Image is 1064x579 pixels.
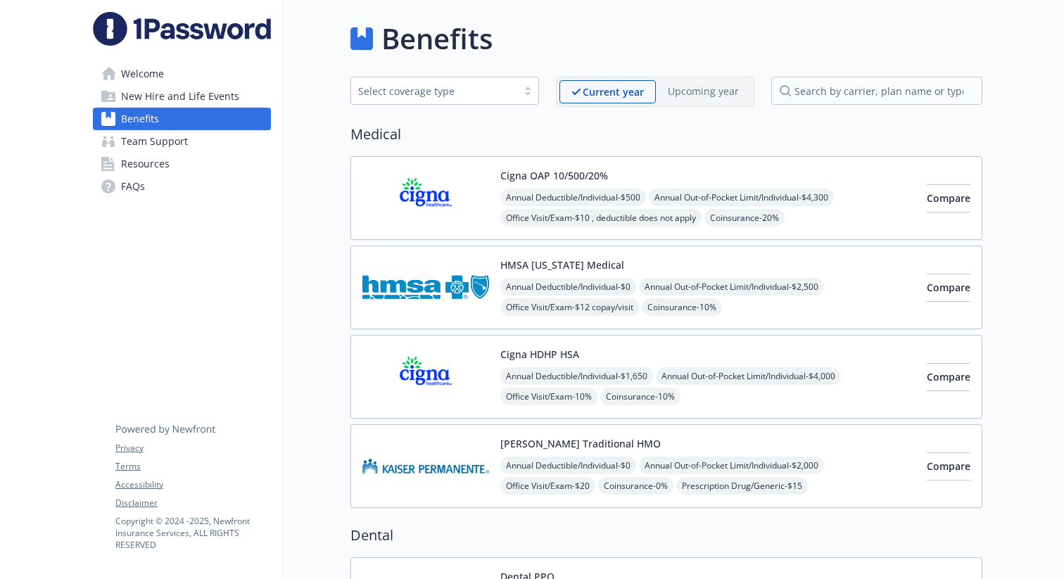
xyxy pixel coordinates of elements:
input: search by carrier, plan name or type [771,77,982,105]
span: Prescription Drug/Generic - $15 [676,477,808,495]
span: Team Support [121,130,188,153]
h2: Medical [350,124,982,145]
a: FAQs [93,175,271,198]
span: Annual Out-of-Pocket Limit/Individual - $2,500 [639,278,824,295]
img: Kaiser Permanente Insurance Company carrier logo [362,436,489,496]
span: Compare [927,370,970,383]
h1: Benefits [381,18,493,60]
span: New Hire and Life Events [121,85,239,108]
a: Team Support [93,130,271,153]
a: Welcome [93,63,271,85]
p: Current year [583,84,644,99]
span: Benefits [121,108,159,130]
span: Annual Deductible/Individual - $500 [500,189,646,206]
button: Compare [927,274,970,302]
span: Office Visit/Exam - $10 , deductible does not apply [500,209,702,227]
img: CIGNA carrier logo [362,168,489,228]
span: FAQs [121,175,145,198]
p: Copyright © 2024 - 2025 , Newfront Insurance Services, ALL RIGHTS RESERVED [115,515,270,551]
button: Cigna HDHP HSA [500,347,579,362]
span: Coinsurance - 0% [598,477,673,495]
span: Office Visit/Exam - 10% [500,388,597,405]
span: Annual Deductible/Individual - $0 [500,278,636,295]
button: Cigna OAP 10/500/20% [500,168,608,183]
span: Upcoming year [656,80,751,103]
span: Coinsurance - 10% [600,388,680,405]
button: [PERSON_NAME] Traditional HMO [500,436,661,451]
button: Compare [927,363,970,391]
a: New Hire and Life Events [93,85,271,108]
span: Compare [927,191,970,205]
button: Compare [927,184,970,212]
a: Disclaimer [115,497,270,509]
span: Office Visit/Exam - $12 copay/visit [500,298,639,316]
span: Resources [121,153,170,175]
span: Annual Out-of-Pocket Limit/Individual - $2,000 [639,457,824,474]
img: Hawaii Medical Service Association carrier logo [362,257,489,317]
p: Upcoming year [668,84,739,98]
a: Accessibility [115,478,270,491]
span: Compare [927,281,970,294]
span: Annual Deductible/Individual - $1,650 [500,367,653,385]
span: Coinsurance - 10% [642,298,722,316]
span: Welcome [121,63,164,85]
button: HMSA [US_STATE] Medical [500,257,624,272]
span: Office Visit/Exam - $20 [500,477,595,495]
h2: Dental [350,525,982,546]
a: Terms [115,460,270,473]
div: Select coverage type [358,84,510,98]
span: Annual Out-of-Pocket Limit/Individual - $4,300 [649,189,834,206]
span: Compare [927,459,970,473]
a: Benefits [93,108,271,130]
a: Privacy [115,442,270,454]
span: Coinsurance - 20% [704,209,785,227]
a: Resources [93,153,271,175]
span: Annual Out-of-Pocket Limit/Individual - $4,000 [656,367,841,385]
button: Compare [927,452,970,481]
span: Annual Deductible/Individual - $0 [500,457,636,474]
img: CIGNA carrier logo [362,347,489,407]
